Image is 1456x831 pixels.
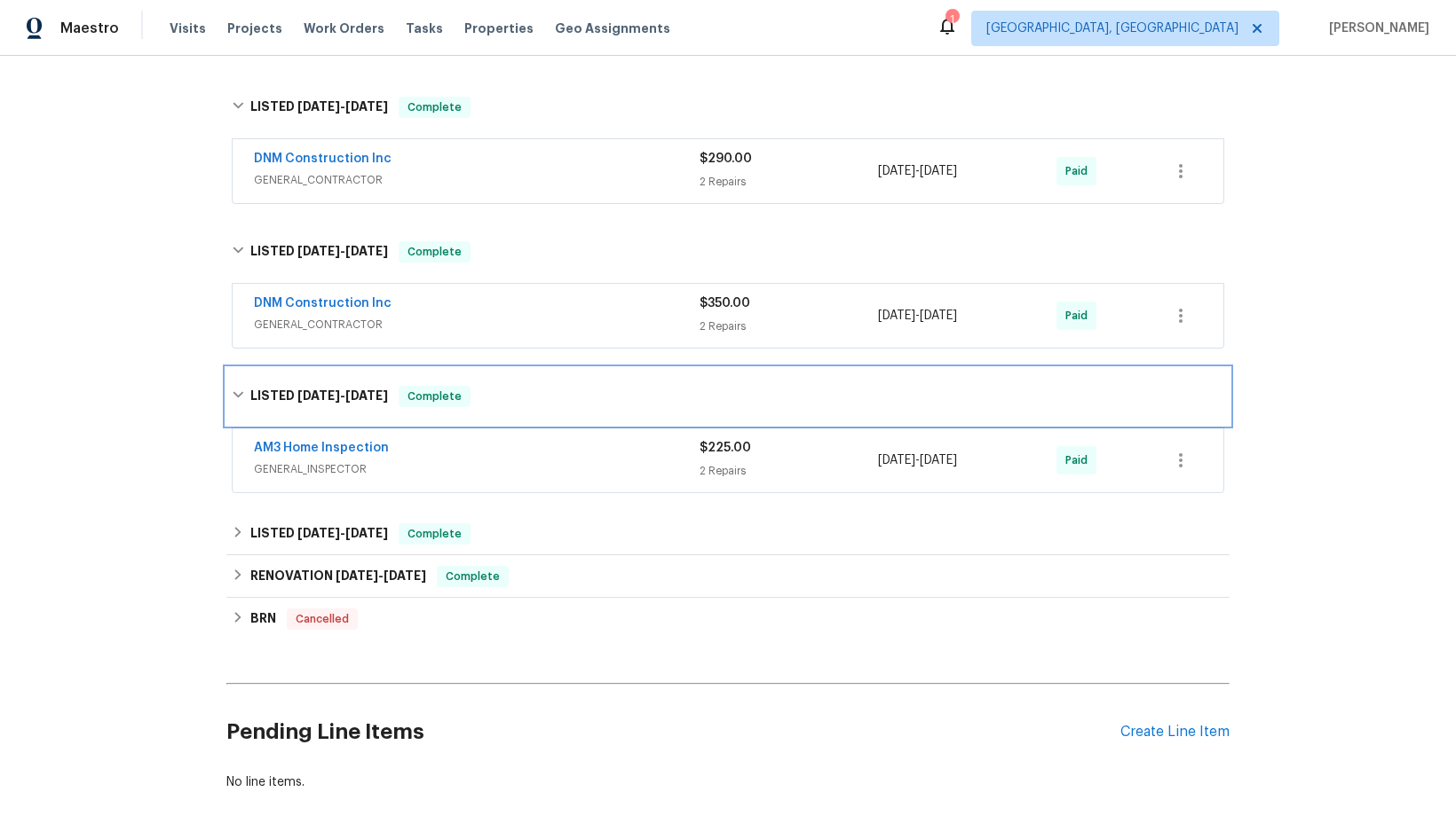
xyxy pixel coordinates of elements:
[297,389,388,402] span: -
[297,245,340,257] span: [DATE]
[297,245,388,257] span: -
[254,316,700,333] span: GENERAL_CONTRACTOR
[250,97,388,118] h6: LISTED
[345,527,388,539] span: [DATE]
[289,610,356,628] span: Cancelled
[946,11,958,28] div: 1
[878,162,957,180] span: -
[345,245,388,257] span: [DATE]
[464,20,534,37] span: Properties
[254,153,392,165] a: DNM Construction Inc
[170,20,206,37] span: Visits
[400,388,469,405] span: Complete
[250,241,388,263] h6: LISTED
[1120,724,1230,741] div: Create Line Item
[297,389,340,402] span: [DATE]
[254,297,392,310] a: DNM Construction Inc
[304,20,384,37] span: Work Orders
[226,773,1230,791] div: No line items.
[878,165,915,177] span: [DATE]
[250,608,276,630] h6: BRN
[384,569,426,582] span: [DATE]
[878,307,957,325] span: -
[1322,20,1429,37] span: [PERSON_NAME]
[400,98,469,116] span: Complete
[297,100,340,113] span: [DATE]
[227,20,282,37] span: Projects
[1065,451,1095,469] span: Paid
[555,20,670,37] span: Geo Assignments
[700,318,878,335] div: 2 Repairs
[254,460,700,478] span: GENERAL_INSPECTOR
[700,153,752,165] span: $290.00
[920,165,957,177] span: [DATE]
[297,527,388,539] span: -
[986,20,1238,37] span: [GEOGRAPHIC_DATA], [GEOGRAPHIC_DATA]
[700,297,750,310] span: $350.00
[700,442,751,454] span: $225.00
[226,223,1230,280] div: LISTED [DATE]-[DATE]Complete
[226,79,1230,136] div: LISTED [DATE]-[DATE]Complete
[345,100,388,113] span: [DATE]
[920,310,957,322] span: [DATE]
[878,454,915,466] span: [DATE]
[254,442,389,454] a: AM3 Home Inspection
[226,513,1230,555] div: LISTED [DATE]-[DATE]Complete
[250,386,388,407] h6: LISTED
[878,451,957,469] span: -
[60,20,119,37] span: Maestro
[297,527,340,539] span: [DATE]
[226,598,1230,640] div: BRN Cancelled
[254,171,700,189] span: GENERAL_CONTRACTOR
[336,569,426,582] span: -
[406,22,443,35] span: Tasks
[1065,162,1095,180] span: Paid
[226,368,1230,425] div: LISTED [DATE]-[DATE]Complete
[400,243,469,261] span: Complete
[297,100,388,113] span: -
[700,462,878,480] div: 2 Repairs
[226,691,1120,773] h2: Pending Line Items
[700,173,878,191] div: 2 Repairs
[226,555,1230,598] div: RENOVATION [DATE]-[DATE]Complete
[336,569,378,582] span: [DATE]
[878,310,915,322] span: [DATE]
[1065,307,1095,325] span: Paid
[345,389,388,402] span: [DATE]
[920,454,957,466] span: [DATE]
[439,568,507,585] span: Complete
[400,525,469,543] span: Complete
[250,566,426,587] h6: RENOVATION
[250,523,388,545] h6: LISTED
